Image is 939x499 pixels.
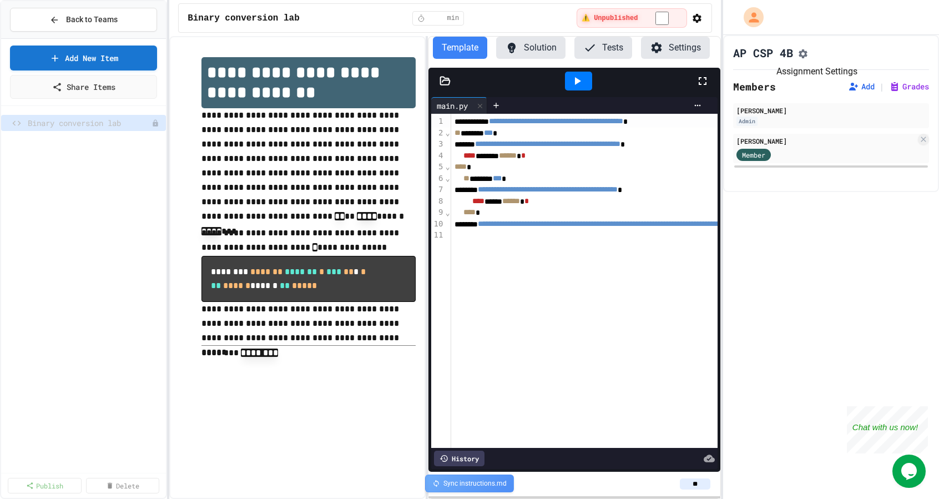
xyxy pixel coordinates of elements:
[431,150,445,162] div: 4
[431,162,445,173] div: 5
[431,128,445,139] div: 2
[445,128,450,137] span: Fold line
[431,100,473,112] div: main.py
[447,14,460,23] span: min
[641,37,710,59] button: Settings
[86,478,160,493] a: Delete
[431,173,445,185] div: 6
[742,150,765,160] span: Member
[431,139,445,150] div: 3
[797,46,809,59] button: Assignment Settings
[736,105,926,115] div: [PERSON_NAME]
[776,65,857,78] div: Assignment Settings
[848,81,875,92] button: Add
[445,162,450,171] span: Fold line
[10,75,157,99] a: Share Items
[66,14,118,26] span: Back to Teams
[431,116,445,128] div: 1
[732,4,766,30] div: My Account
[10,46,157,70] a: Add New Item
[879,80,885,93] span: |
[574,37,632,59] button: Tests
[736,117,758,126] div: Admin
[582,14,638,23] span: ⚠️ Unpublished
[434,451,484,466] div: History
[431,219,445,230] div: 10
[152,119,159,127] div: Unpublished
[496,37,566,59] button: Solution
[431,184,445,196] div: 7
[642,12,682,25] input: publish toggle
[736,136,916,146] div: [PERSON_NAME]
[577,8,687,28] div: ⚠️ Students cannot see this content! Click the toggle to publish it and make it visible to your c...
[431,196,445,208] div: 8
[431,97,487,114] div: main.py
[847,406,928,453] iframe: chat widget
[733,45,793,61] h1: AP CSP 4B
[431,230,445,241] div: 11
[433,37,487,59] button: Template
[445,174,450,183] span: Fold line
[431,207,445,219] div: 9
[28,117,152,129] span: Binary conversion lab
[445,208,450,217] span: Fold line
[733,79,776,94] h2: Members
[8,478,82,493] a: Publish
[188,12,300,25] span: Binary conversion lab
[425,475,514,492] div: Sync instructions.md
[889,81,929,92] button: Grades
[892,455,928,488] iframe: chat widget
[10,8,157,32] button: Back to Teams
